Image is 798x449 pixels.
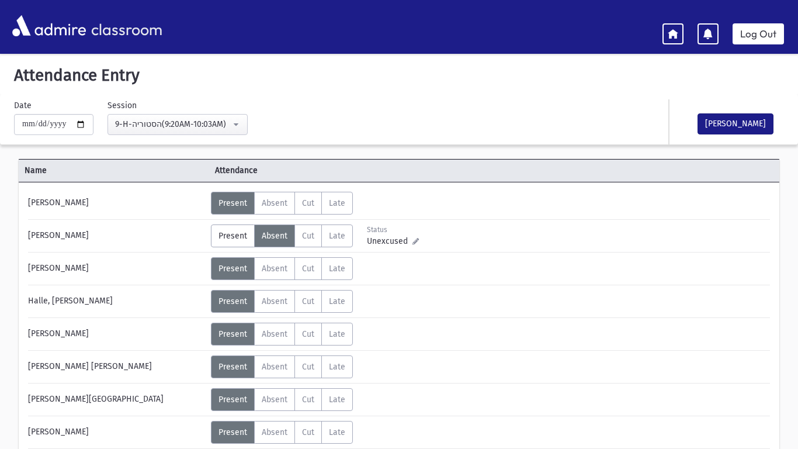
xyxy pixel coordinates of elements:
div: [PERSON_NAME] [22,192,211,215]
span: Present [218,231,247,241]
div: [PERSON_NAME] [22,224,211,247]
span: Cut [302,198,314,208]
span: Present [218,296,247,306]
button: [PERSON_NAME] [698,113,773,134]
span: Absent [262,264,287,274]
div: Halle, [PERSON_NAME] [22,290,211,313]
span: Late [329,395,345,405]
img: AdmirePro [9,12,89,39]
span: Late [329,296,345,306]
div: [PERSON_NAME][GEOGRAPHIC_DATA] [22,388,211,411]
div: AttTypes [211,323,353,346]
div: AttTypes [211,257,353,280]
label: Session [107,99,137,112]
div: 9-H-הסטוריה(9:20AM-10:03AM) [115,118,231,130]
label: Date [14,99,32,112]
span: Late [329,231,345,241]
div: [PERSON_NAME] [22,421,211,444]
span: Attendance [209,164,400,177]
span: Late [329,198,345,208]
div: AttTypes [211,388,353,411]
span: Cut [302,395,314,405]
button: 9-H-הסטוריה(9:20AM-10:03AM) [107,114,248,135]
span: Late [329,362,345,372]
span: Cut [302,329,314,339]
span: Cut [302,231,314,241]
h5: Attendance Entry [9,65,789,85]
span: Name [19,164,209,177]
div: [PERSON_NAME] [22,257,211,280]
div: [PERSON_NAME] [22,323,211,346]
span: Cut [302,264,314,274]
div: AttTypes [211,192,353,215]
span: Absent [262,427,287,437]
span: Absent [262,362,287,372]
span: Present [218,329,247,339]
span: Present [218,395,247,405]
span: Cut [302,427,314,437]
div: [PERSON_NAME] [PERSON_NAME] [22,355,211,378]
span: Late [329,329,345,339]
span: Absent [262,395,287,405]
span: Absent [262,198,287,208]
div: AttTypes [211,224,353,247]
span: Present [218,362,247,372]
span: Cut [302,296,314,306]
span: Present [218,264,247,274]
span: Cut [302,362,314,372]
a: Log Out [733,23,784,44]
div: AttTypes [211,421,353,444]
div: Status [367,224,419,235]
span: Late [329,264,345,274]
span: Absent [262,296,287,306]
span: classroom [89,11,162,42]
span: Absent [262,329,287,339]
div: AttTypes [211,355,353,378]
span: Present [218,427,247,437]
span: Present [218,198,247,208]
div: AttTypes [211,290,353,313]
span: Absent [262,231,287,241]
span: Unexcused [367,235,412,247]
